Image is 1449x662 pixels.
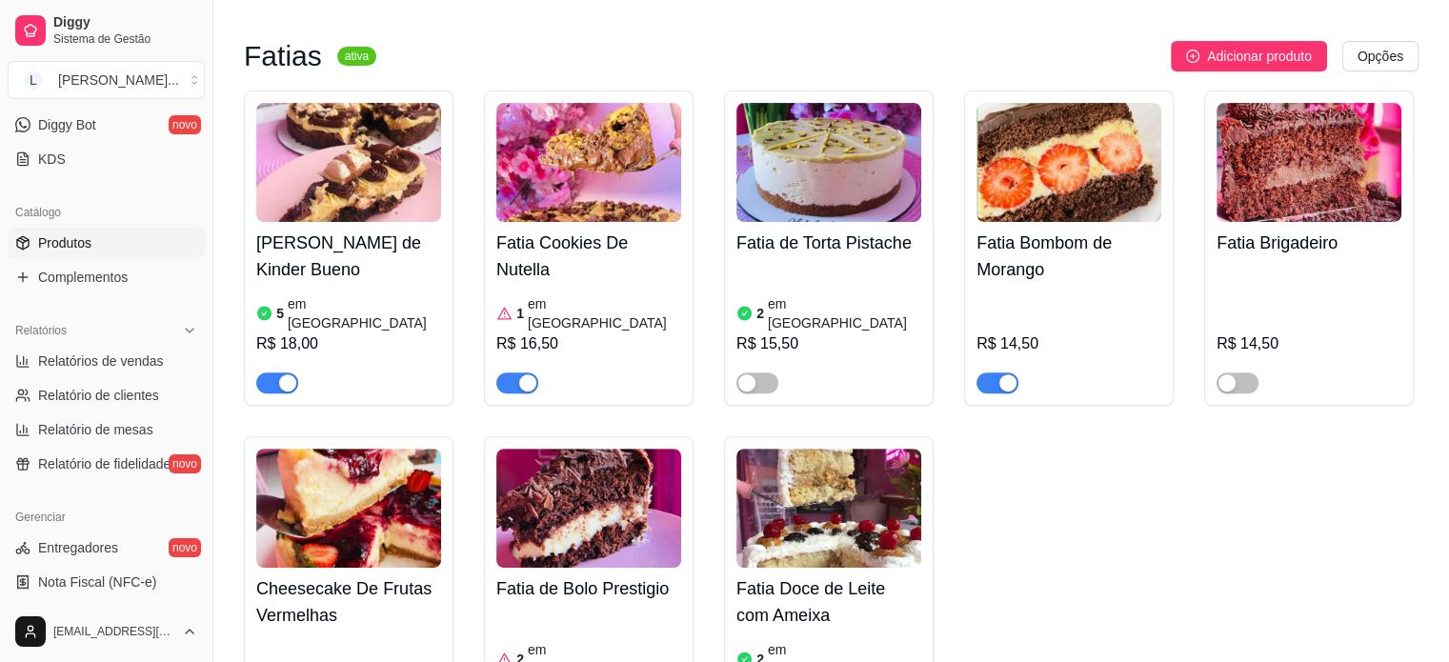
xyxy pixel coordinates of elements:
[1207,46,1312,67] span: Adicionar produto
[736,575,921,629] h4: Fatia Doce de Leite com Ameixa
[8,8,205,53] a: DiggySistema de Gestão
[38,386,159,405] span: Relatório de clientes
[38,538,118,557] span: Entregadores
[38,268,128,287] span: Complementos
[496,230,681,283] h4: Fatia Cookies De Nutella
[8,228,205,258] a: Produtos
[1358,46,1403,67] span: Opções
[736,332,921,355] div: R$ 15,50
[1217,103,1401,222] img: product-image
[976,103,1161,222] img: product-image
[1217,230,1401,256] h4: Fatia Brigadeiro
[38,572,156,592] span: Nota Fiscal (NFC-e)
[976,230,1161,283] h4: Fatia Bombom de Morango
[38,233,91,252] span: Produtos
[276,304,284,323] article: 5
[244,45,322,68] h3: Fatias
[8,380,205,411] a: Relatório de clientes
[8,346,205,376] a: Relatórios de vendas
[1186,50,1199,63] span: plus-circle
[8,532,205,563] a: Entregadoresnovo
[38,420,153,439] span: Relatório de mesas
[8,414,205,445] a: Relatório de mesas
[38,454,171,473] span: Relatório de fidelidade
[8,502,205,532] div: Gerenciar
[8,609,205,654] button: [EMAIL_ADDRESS][DOMAIN_NAME]
[756,304,764,323] article: 2
[38,351,164,371] span: Relatórios de vendas
[1171,41,1327,71] button: Adicionar produto
[516,304,524,323] article: 1
[53,14,197,31] span: Diggy
[8,197,205,228] div: Catálogo
[976,332,1161,355] div: R$ 14,50
[256,103,441,222] img: product-image
[38,150,66,169] span: KDS
[256,332,441,355] div: R$ 18,00
[736,449,921,568] img: product-image
[53,31,197,47] span: Sistema de Gestão
[256,230,441,283] h4: [PERSON_NAME] de Kinder Bueno
[528,294,681,332] article: em [GEOGRAPHIC_DATA]
[496,575,681,602] h4: Fatia de Bolo Prestigio
[8,262,205,292] a: Complementos
[496,332,681,355] div: R$ 16,50
[24,70,43,90] span: L
[8,567,205,597] a: Nota Fiscal (NFC-e)
[8,144,205,174] a: KDS
[8,449,205,479] a: Relatório de fidelidadenovo
[256,449,441,568] img: product-image
[768,294,921,332] article: em [GEOGRAPHIC_DATA]
[58,70,179,90] div: [PERSON_NAME] ...
[38,115,96,134] span: Diggy Bot
[736,230,921,256] h4: Fatia de Torta Pistache
[736,103,921,222] img: product-image
[1342,41,1419,71] button: Opções
[496,449,681,568] img: product-image
[8,110,205,140] a: Diggy Botnovo
[15,323,67,338] span: Relatórios
[8,61,205,99] button: Select a team
[288,294,441,332] article: em [GEOGRAPHIC_DATA]
[337,47,376,66] sup: ativa
[53,624,174,639] span: [EMAIL_ADDRESS][DOMAIN_NAME]
[496,103,681,222] img: product-image
[1217,332,1401,355] div: R$ 14,50
[256,575,441,629] h4: Cheesecake De Frutas Vermelhas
